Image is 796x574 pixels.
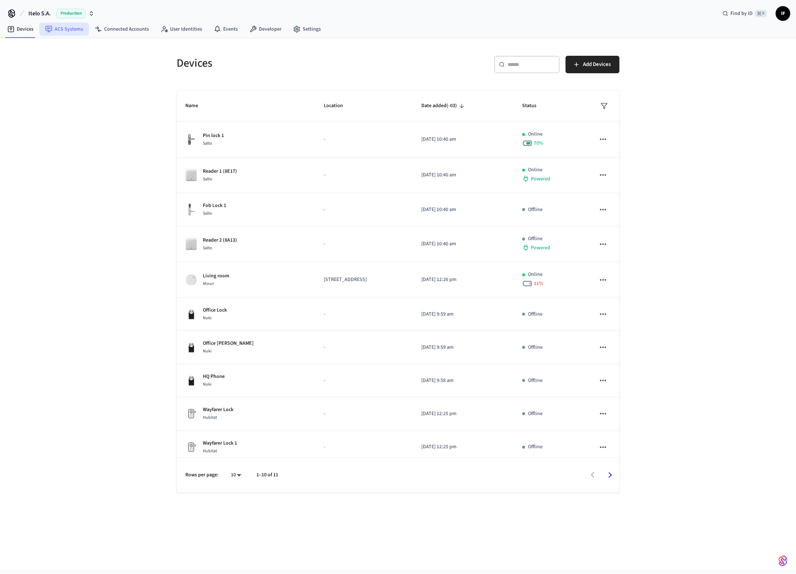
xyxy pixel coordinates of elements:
[779,555,787,567] img: SeamLogoGradient.69752ec5.svg
[602,466,619,484] button: Go to next page
[203,340,254,347] p: Office [PERSON_NAME]
[421,377,505,384] p: [DATE] 9:58 am
[203,315,212,321] span: Nuki
[203,168,237,175] p: Reader 1 (8E17)
[324,171,403,179] p: -
[324,344,403,351] p: -
[203,281,214,287] span: Minut
[730,10,753,17] span: Find by ID
[185,274,197,286] img: Minut Sensor
[203,202,226,210] p: Fob Lock 1
[534,140,543,147] span: 70 %
[203,406,233,414] p: Wayfarer Lock
[531,244,550,251] span: Powered
[324,136,403,143] p: -
[244,23,287,36] a: Developer
[227,470,245,480] div: 10
[185,133,197,146] img: salto_escutcheon_pin
[28,9,51,18] span: Itelo S.A.
[522,100,546,112] span: Status
[287,23,327,36] a: Settings
[528,344,543,351] p: Offline
[324,377,403,384] p: -
[203,132,224,140] p: Pin lock 1
[421,443,505,451] p: [DATE] 12:25 pm
[203,381,212,387] span: Nuki
[421,240,505,248] p: [DATE] 10:40 am
[185,341,197,353] img: Nuki Smart Lock 3.0 Pro Black, Front
[421,344,505,351] p: [DATE] 9:59 am
[39,23,89,36] a: ACS Systems
[203,140,212,147] span: Salto
[421,206,505,214] p: [DATE] 10:40 am
[421,410,505,418] p: [DATE] 12:25 pm
[203,373,225,380] p: HQ Phone
[203,237,237,244] p: Reader 2 (8A13)
[185,169,197,181] img: salto_wallreader_pin
[421,100,466,112] span: Date added(-03)
[185,100,208,112] span: Name
[203,272,229,280] p: Living room
[155,23,208,36] a: User Identities
[421,171,505,179] p: [DATE] 10:40 am
[203,440,237,447] p: Wayfarer Lock 1
[566,56,619,73] button: Add Devices
[89,23,155,36] a: Connected Accounts
[208,23,244,36] a: Events
[185,408,197,419] img: Placeholder Lock Image
[177,91,619,464] table: sticky table
[177,56,394,71] h5: Devices
[755,10,767,17] span: ⌘ K
[531,175,550,183] span: Powered
[324,311,403,318] p: -
[528,311,543,318] p: Offline
[528,166,543,174] p: Online
[185,471,218,479] p: Rows per page:
[185,203,197,216] img: salto_escutcheon
[528,235,543,243] p: Offline
[203,348,212,354] span: Nuki
[324,100,352,112] span: Location
[528,271,543,278] p: Online
[528,206,543,214] p: Offline
[528,410,543,418] p: Offline
[528,377,543,384] p: Offline
[1,23,39,36] a: Devices
[717,7,773,20] div: Find by ID⌘ K
[203,414,217,421] span: Hubitat
[203,176,212,182] span: Salto
[324,410,403,418] p: -
[203,210,212,216] span: Salto
[324,276,403,284] p: [STREET_ADDRESS]
[528,443,543,451] p: Offline
[421,276,505,284] p: [DATE] 12:26 pm
[324,206,403,214] p: -
[203,448,217,454] span: Hubitat
[324,240,403,248] p: -
[56,9,86,18] span: Production
[185,441,197,453] img: Placeholder Lock Image
[185,238,197,250] img: salto_wallreader_pin
[185,375,197,386] img: Nuki Smart Lock 3.0 Pro Black, Front
[203,245,212,251] span: Salto
[776,6,790,21] button: IF
[583,60,611,69] span: Add Devices
[421,136,505,143] p: [DATE] 10:40 am
[185,308,197,320] img: Nuki Smart Lock 3.0 Pro Black, Front
[528,130,543,138] p: Online
[203,306,227,314] p: Office Lock
[534,280,543,287] span: 11 %
[776,7,789,20] span: IF
[324,443,403,451] p: -
[421,311,505,318] p: [DATE] 9:59 am
[256,471,278,479] p: 1–10 of 11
